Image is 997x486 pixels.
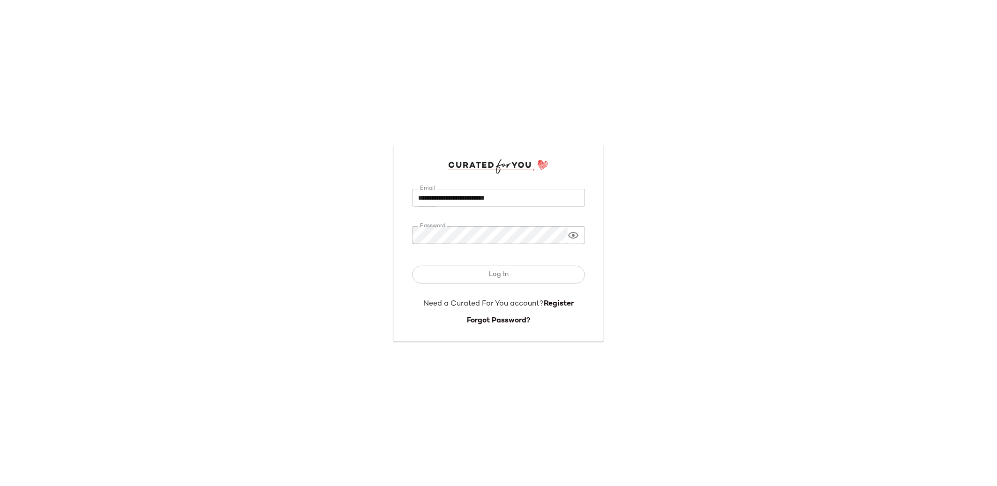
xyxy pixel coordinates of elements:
button: Log In [412,266,585,284]
img: cfy_login_logo.DGdB1djN.svg [448,159,549,173]
a: Forgot Password? [467,317,530,325]
span: Log In [488,271,509,278]
span: Need a Curated For You account? [423,300,544,308]
a: Register [544,300,574,308]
